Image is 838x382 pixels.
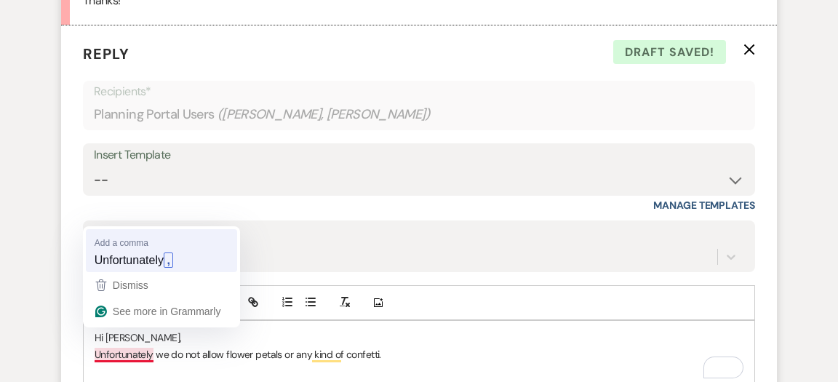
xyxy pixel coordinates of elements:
p: Recipients* [94,82,744,101]
a: Manage Templates [653,199,755,212]
p: Hi [PERSON_NAME], [95,330,743,346]
p: Unfortunately we do not allow flower petals or any kind of confetti. [95,346,743,362]
span: Reply [83,44,129,63]
span: ( [PERSON_NAME], [PERSON_NAME] ) [218,105,431,124]
div: Insert Template [94,145,744,166]
div: Planning Portal Users [94,100,744,129]
label: Topics [94,222,744,243]
span: Draft saved! [613,40,726,65]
